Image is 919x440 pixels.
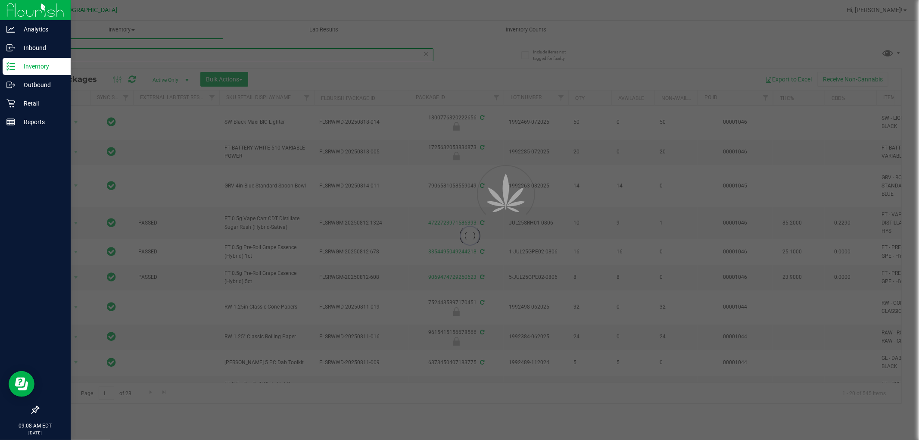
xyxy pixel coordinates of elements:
inline-svg: Analytics [6,25,15,34]
p: Retail [15,98,67,109]
p: Analytics [15,24,67,34]
p: Reports [15,117,67,127]
iframe: Resource center [9,371,34,397]
p: [DATE] [4,430,67,436]
inline-svg: Retail [6,99,15,108]
inline-svg: Inventory [6,62,15,71]
p: Outbound [15,80,67,90]
inline-svg: Inbound [6,44,15,52]
p: Inventory [15,61,67,72]
inline-svg: Outbound [6,81,15,89]
p: Inbound [15,43,67,53]
inline-svg: Reports [6,118,15,126]
p: 09:08 AM EDT [4,422,67,430]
